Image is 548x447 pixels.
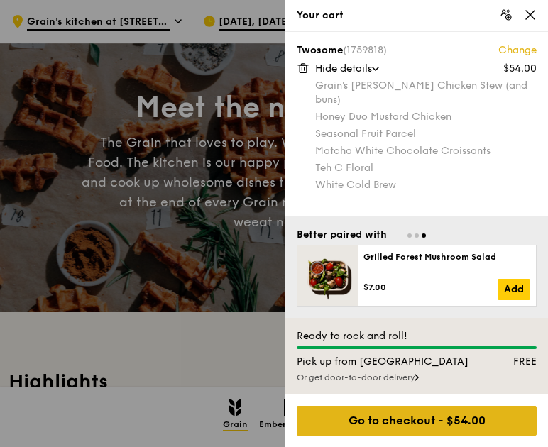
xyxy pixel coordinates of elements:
div: Pick up from [GEOGRAPHIC_DATA] [288,355,481,369]
div: Grilled Forest Mushroom Salad [363,251,530,263]
div: Matcha White Chocolate Croissants [315,144,537,158]
div: White Cold Brew [315,178,537,192]
div: Twosome [297,43,537,57]
span: Go to slide 3 [422,233,426,238]
div: Go to checkout - $54.00 [297,406,537,436]
div: Teh C Floral [315,161,537,175]
div: Or get door-to-door delivery [297,372,537,383]
span: Go to slide 2 [415,233,419,238]
div: Grain's [PERSON_NAME] Chicken Stew (and buns) [315,79,537,107]
div: Seasonal Fruit Parcel [315,127,537,141]
div: Better paired with [297,228,387,242]
div: $54.00 [503,62,537,76]
span: (1759818) [343,44,387,56]
div: $7.00 [363,282,498,293]
a: Add [498,279,530,300]
span: Hide details [315,62,372,74]
div: Your cart [297,9,537,23]
div: Ready to rock and roll! [297,329,537,343]
a: Change [498,43,537,57]
div: FREE [481,355,546,369]
div: Honey Duo Mustard Chicken [315,110,537,124]
span: Go to slide 1 [407,233,412,238]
